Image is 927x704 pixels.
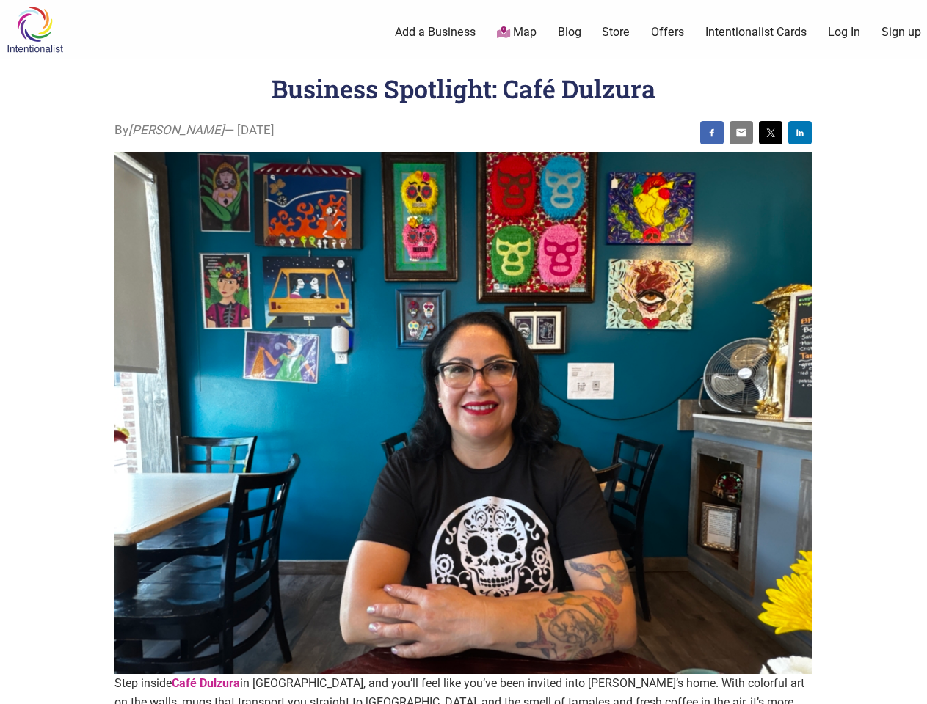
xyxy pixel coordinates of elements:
img: email sharing button [735,127,747,139]
a: Blog [558,24,581,40]
h1: Business Spotlight: Café Dulzura [272,72,655,105]
img: twitter sharing button [765,127,777,139]
a: Store [602,24,630,40]
a: Sign up [881,24,921,40]
a: Add a Business [395,24,476,40]
a: Intentionalist Cards [705,24,807,40]
img: facebook sharing button [706,127,718,139]
a: Café Dulzura [172,676,240,690]
a: Offers [651,24,684,40]
i: [PERSON_NAME] [128,122,225,137]
span: By — [DATE] [114,121,275,140]
a: Map [497,24,537,41]
img: linkedin sharing button [794,127,806,139]
a: Log In [828,24,860,40]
